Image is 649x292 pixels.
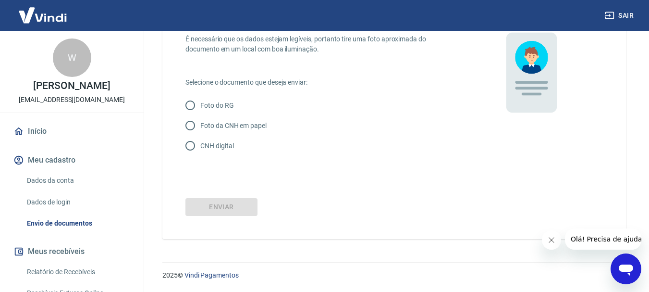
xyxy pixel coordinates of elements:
[542,230,561,250] iframe: Fechar mensagem
[33,81,110,91] p: [PERSON_NAME]
[200,101,234,111] p: Foto do RG
[12,0,74,30] img: Vindi
[603,7,637,25] button: Sair
[565,229,641,250] iframe: Mensagem da empresa
[23,192,132,212] a: Dados de login
[53,38,91,77] div: W
[185,34,459,54] p: É necessário que os dados estejam legíveis, portanto tire uma foto aproximada do documento em um ...
[23,214,132,233] a: Envio de documentos
[184,271,239,279] a: Vindi Pagamentos
[23,262,132,282] a: Relatório de Recebíveis
[185,77,459,88] p: Selecione o documento que deseja enviar:
[23,171,132,190] a: Dados da conta
[459,5,603,149] img: 9UttyuGgyT+7LlLseZI9Bh5IL9fdlyU7YsUREGKXXh6YNWHhDkCHSobsCnUJ8bxtmpXAruDXapAwAAAAAAAAAAAAAAAAAAAAA...
[162,270,626,280] p: 2025 ©
[200,121,267,131] p: Foto da CNH em papel
[611,254,641,284] iframe: Botão para abrir a janela de mensagens
[6,7,81,14] span: Olá! Precisa de ajuda?
[12,150,132,171] button: Meu cadastro
[12,241,132,262] button: Meus recebíveis
[19,95,125,105] p: [EMAIL_ADDRESS][DOMAIN_NAME]
[200,141,233,151] p: CNH digital
[12,121,132,142] a: Início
